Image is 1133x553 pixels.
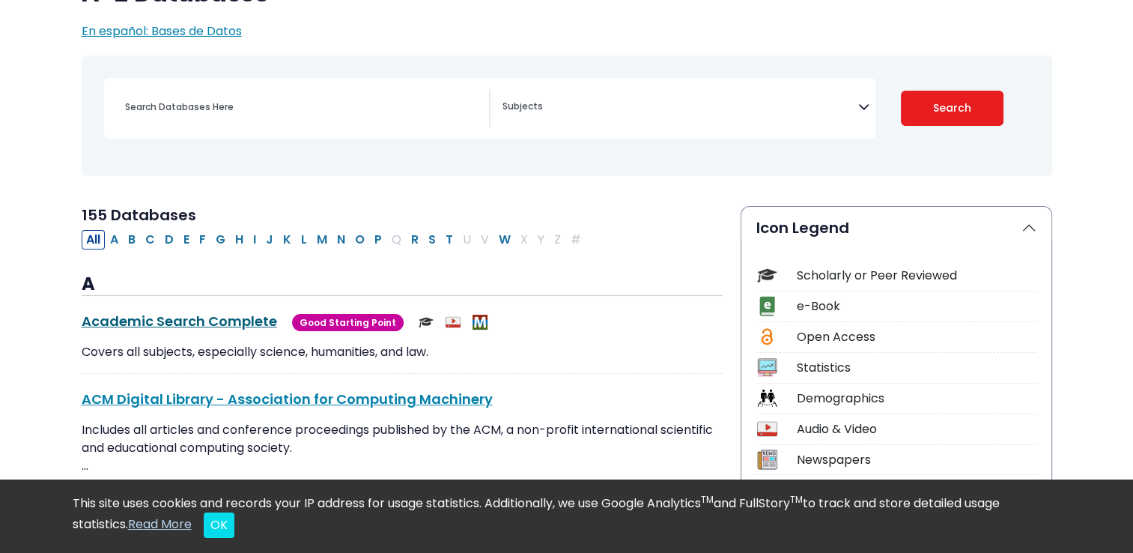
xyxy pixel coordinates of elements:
p: Covers all subjects, especially science, humanities, and law. [82,343,723,361]
button: Filter Results N [332,230,350,250]
button: Filter Results W [494,230,515,250]
div: Demographics [797,390,1036,408]
button: Filter Results P [370,230,386,250]
button: Filter Results C [141,230,160,250]
button: Icon Legend [741,207,1051,249]
button: Filter Results J [261,230,278,250]
button: Filter Results I [249,230,261,250]
sup: TM [701,493,714,506]
img: Icon e-Book [757,296,777,316]
div: This site uses cookies and records your IP address for usage statistics. Additionally, we use Goo... [73,495,1061,538]
button: Filter Results D [160,230,178,250]
img: Icon Demographics [757,388,777,408]
a: Read More [128,516,192,533]
button: Filter Results M [312,230,332,250]
img: Scholarly or Peer Reviewed [419,315,434,330]
button: All [82,230,105,250]
div: Scholarly or Peer Reviewed [797,267,1036,285]
button: Filter Results R [407,230,423,250]
a: En español: Bases de Datos [82,22,242,40]
a: ACM Digital Library - Association for Computing Machinery [82,390,493,408]
input: Search database by title or keyword [116,96,489,118]
div: e-Book [797,297,1036,315]
a: Academic Search Complete [82,312,277,330]
img: Icon Audio & Video [757,419,777,439]
div: Newspapers [797,451,1036,469]
img: Icon Statistics [757,357,777,378]
textarea: Search [502,102,858,114]
button: Filter Results H [231,230,248,250]
button: Filter Results G [211,230,230,250]
img: Icon Newspapers [757,450,777,470]
button: Submit for Search Results [901,91,1003,126]
div: Audio & Video [797,420,1036,438]
div: Alpha-list to filter by first letter of database name [82,230,587,247]
button: Filter Results T [441,230,458,250]
img: Audio & Video [446,315,461,330]
h3: A [82,274,723,296]
img: MeL (Michigan electronic Library) [473,315,487,330]
nav: Search filters [82,55,1052,176]
button: Filter Results L [297,230,312,250]
sup: TM [790,493,803,506]
button: Filter Results S [424,230,440,250]
button: Filter Results O [350,230,369,250]
div: Open Access [797,328,1036,346]
span: Good Starting Point [292,314,404,331]
div: Statistics [797,359,1036,377]
button: Filter Results A [106,230,123,250]
button: Filter Results F [195,230,210,250]
img: Icon Scholarly or Peer Reviewed [757,265,777,285]
button: Filter Results B [124,230,140,250]
p: Includes all articles and conference proceedings published by the ACM, a non-profit international... [82,421,723,475]
span: 155 Databases [82,205,196,226]
button: Filter Results K [279,230,296,250]
img: Icon Open Access [758,327,777,347]
button: Close [204,513,234,538]
button: Filter Results E [179,230,194,250]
